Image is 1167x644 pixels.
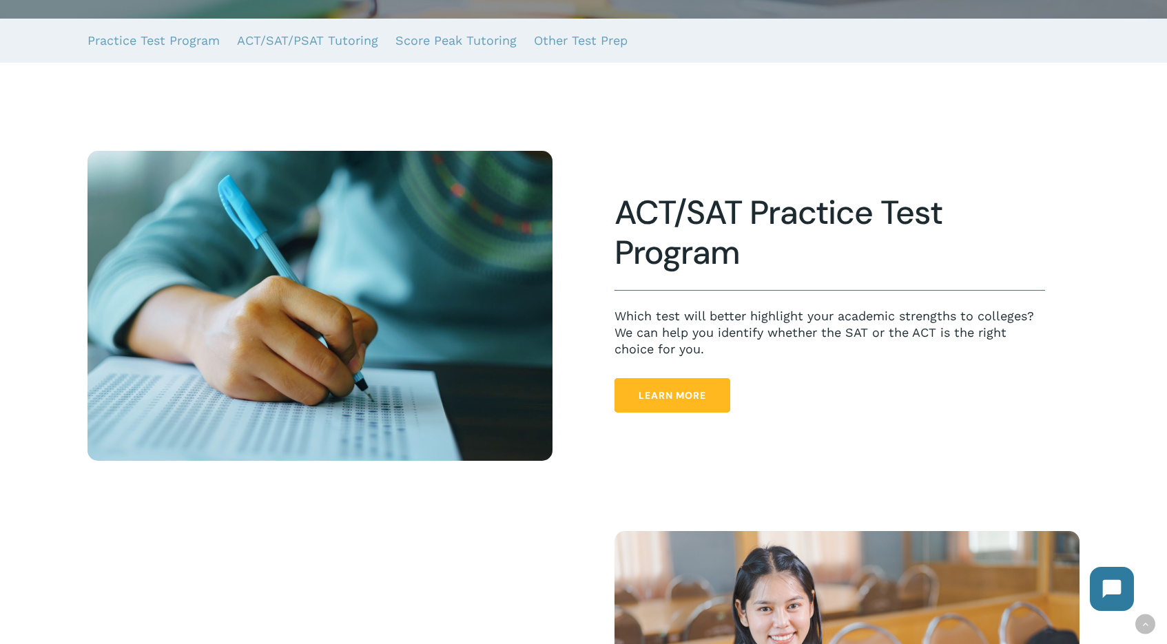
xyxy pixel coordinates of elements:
[615,308,1045,357] p: Which test will better highlight your academic strengths to colleges? We can help you identify wh...
[615,378,730,413] a: Learn More
[534,19,628,63] a: Other Test Prep
[87,151,552,461] img: Test Taking 2
[395,19,517,63] a: Score Peak Tutoring
[87,19,220,63] a: Practice Test Program
[639,388,706,402] span: Learn More
[615,193,1045,273] h2: ACT/SAT Practice Test Program
[237,19,378,63] a: ACT/SAT/PSAT Tutoring
[855,553,1148,625] iframe: Chatbot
